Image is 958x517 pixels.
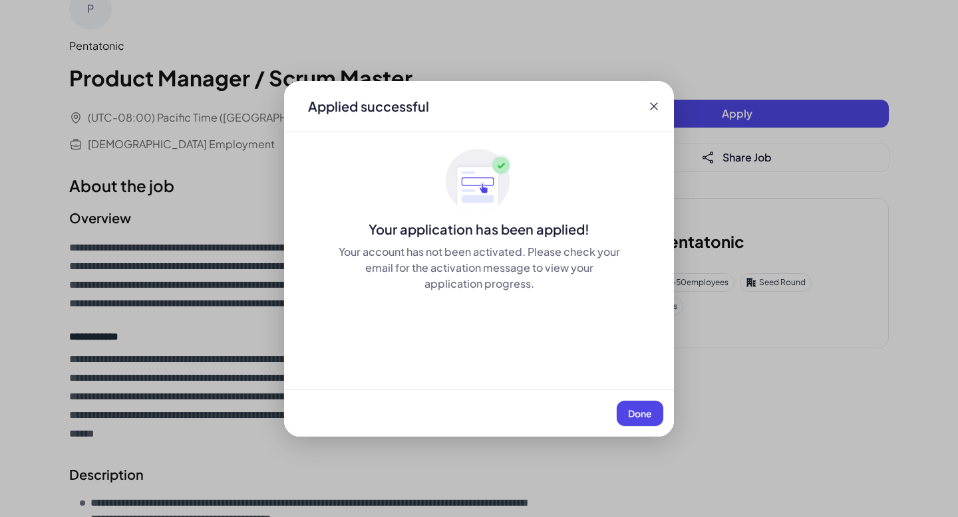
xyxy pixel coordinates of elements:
[617,401,663,426] button: Done
[628,407,652,419] span: Done
[308,97,429,116] div: Applied successful
[284,220,674,239] div: Your application has been applied!
[446,148,512,215] img: ApplyedMaskGroup3.svg
[337,244,621,292] div: Your account has not been activated. Please check your email for the activation message to view y...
